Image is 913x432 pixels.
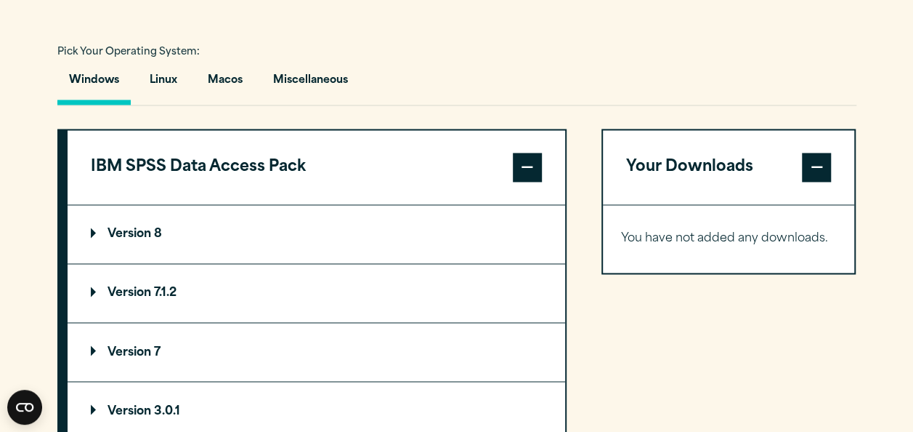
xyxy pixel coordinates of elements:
button: Miscellaneous [261,63,360,105]
button: Your Downloads [603,130,855,204]
p: Version 3.0.1 [91,405,180,417]
p: Version 8 [91,228,162,240]
summary: Version 8 [68,205,565,263]
span: Pick Your Operating System: [57,47,200,57]
button: Windows [57,63,131,105]
button: Linux [138,63,189,105]
summary: Version 7 [68,323,565,381]
button: Macos [196,63,254,105]
button: Open CMP widget [7,390,42,425]
summary: Version 7.1.2 [68,264,565,322]
div: Your Downloads [603,204,855,273]
p: Version 7 [91,346,161,358]
button: IBM SPSS Data Access Pack [68,130,565,204]
p: Version 7.1.2 [91,287,176,299]
p: You have not added any downloads. [621,228,837,249]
